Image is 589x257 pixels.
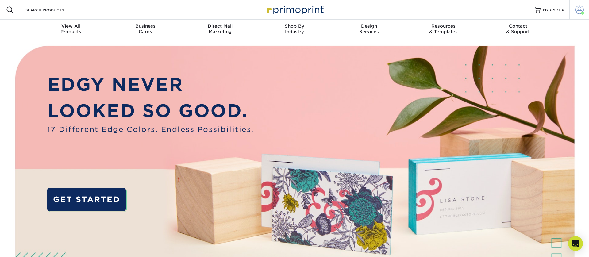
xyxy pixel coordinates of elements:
div: Industry [257,23,332,34]
div: Products [34,23,108,34]
div: Open Intercom Messenger [568,236,583,251]
a: Direct MailMarketing [183,20,257,39]
span: Business [108,23,183,29]
span: 17 Different Edge Colors. Endless Possibilities. [47,124,254,135]
span: Shop By [257,23,332,29]
span: Design [332,23,406,29]
a: Contact& Support [481,20,555,39]
span: View All [34,23,108,29]
div: & Support [481,23,555,34]
span: MY CART [543,7,560,13]
a: GET STARTED [47,188,126,211]
div: & Templates [406,23,481,34]
span: 0 [562,8,564,12]
img: Primoprint [264,3,325,16]
div: Marketing [183,23,257,34]
a: BusinessCards [108,20,183,39]
span: Contact [481,23,555,29]
span: Resources [406,23,481,29]
a: View AllProducts [34,20,108,39]
a: Resources& Templates [406,20,481,39]
span: Direct Mail [183,23,257,29]
p: EDGY NEVER [47,71,254,98]
a: Shop ByIndustry [257,20,332,39]
a: DesignServices [332,20,406,39]
input: SEARCH PRODUCTS..... [25,6,85,13]
p: LOOKED SO GOOD. [47,98,254,124]
div: Services [332,23,406,34]
div: Cards [108,23,183,34]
